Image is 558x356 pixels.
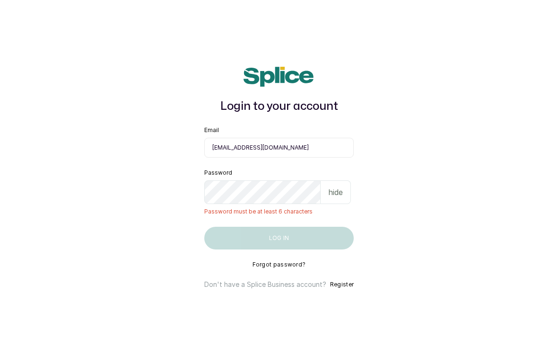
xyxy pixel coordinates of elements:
[253,261,306,268] button: Forgot password?
[204,208,354,215] span: Password must be at least 6 characters
[204,169,232,177] label: Password
[204,98,354,115] h1: Login to your account
[204,280,326,289] p: Don't have a Splice Business account?
[204,126,219,134] label: Email
[204,227,354,249] button: Log in
[204,138,354,158] input: email@acme.com
[330,280,354,289] button: Register
[328,187,343,198] p: hide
